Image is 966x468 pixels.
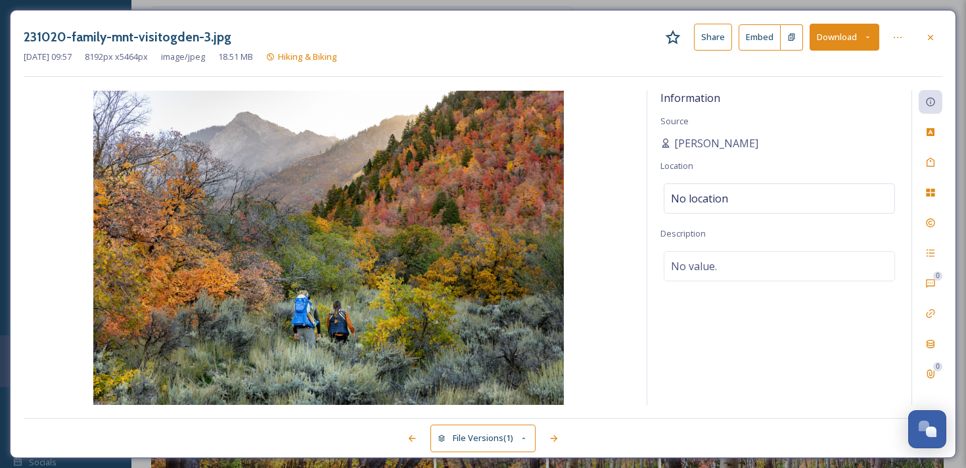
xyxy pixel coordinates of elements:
[660,160,693,172] span: Location
[430,425,536,452] button: File Versions(1)
[671,258,717,274] span: No value.
[161,51,205,63] span: image/jpeg
[85,51,148,63] span: 8192 px x 5464 px
[660,115,689,127] span: Source
[671,191,728,206] span: No location
[810,24,879,51] button: Download
[694,24,732,51] button: Share
[660,227,706,239] span: Description
[674,135,758,151] span: [PERSON_NAME]
[933,362,942,371] div: 0
[908,410,946,448] button: Open Chat
[660,91,720,105] span: Information
[933,271,942,281] div: 0
[218,51,253,63] span: 18.51 MB
[739,24,781,51] button: Embed
[24,28,231,47] h3: 231020-family-mnt-visitogden-3.jpg
[24,51,72,63] span: [DATE] 09:57
[24,91,633,405] img: 231020-family-mnt-visitogden-3.jpg
[278,51,337,62] span: Hiking & Biking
